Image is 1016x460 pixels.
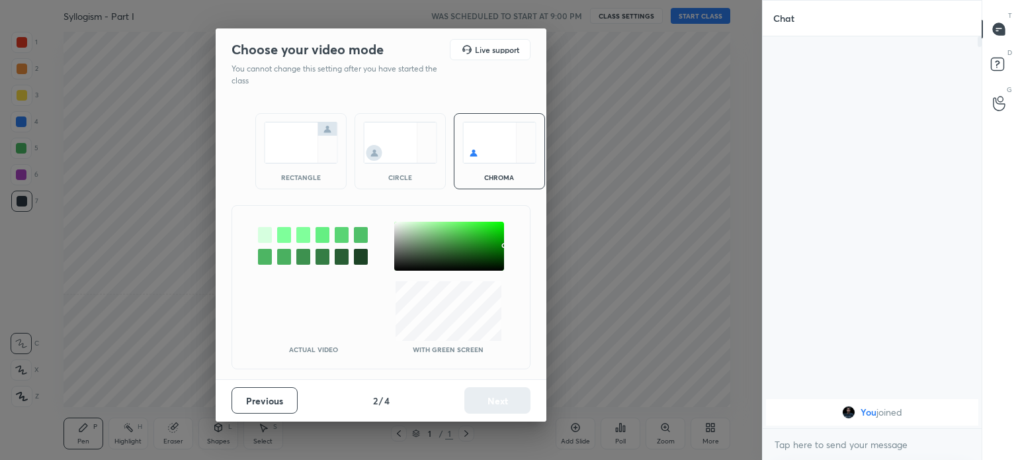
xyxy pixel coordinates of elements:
p: Actual Video [289,346,338,353]
h5: Live support [475,46,519,54]
img: chromaScreenIcon.c19ab0a0.svg [462,122,536,163]
p: You cannot change this setting after you have started the class [232,63,446,87]
img: a66458c536b8458bbb59fb65c32c454b.jpg [842,406,855,419]
p: G [1007,85,1012,95]
div: circle [374,174,427,181]
h2: Choose your video mode [232,41,384,58]
div: rectangle [275,174,327,181]
div: chroma [473,174,526,181]
h4: / [379,394,383,408]
span: joined [876,407,902,418]
img: circleScreenIcon.acc0effb.svg [363,122,437,163]
h4: 2 [373,394,378,408]
p: With green screen [413,346,484,353]
span: You [861,407,876,418]
button: Previous [232,387,298,414]
p: Chat [763,1,805,36]
p: T [1008,11,1012,21]
h4: 4 [384,394,390,408]
div: grid [763,396,982,428]
p: D [1007,48,1012,58]
img: normalScreenIcon.ae25ed63.svg [264,122,338,163]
